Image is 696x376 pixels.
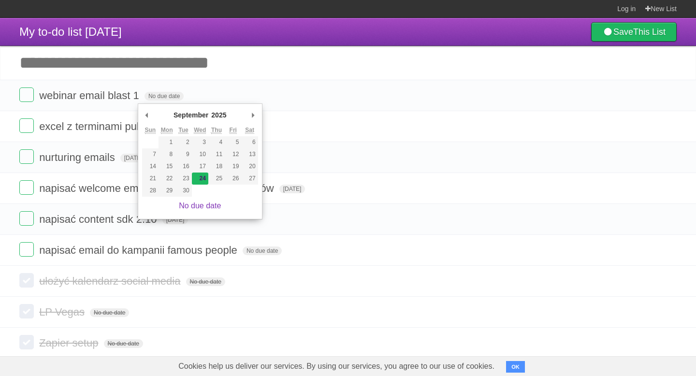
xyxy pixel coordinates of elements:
[225,173,241,185] button: 26
[19,211,34,226] label: Done
[591,22,677,42] a: SaveThis List
[210,108,228,122] div: 2025
[159,185,175,197] button: 29
[248,108,258,122] button: Next Month
[192,136,208,148] button: 3
[104,339,143,348] span: No due date
[241,160,258,173] button: 20
[241,173,258,185] button: 27
[245,127,254,134] abbr: Saturday
[159,173,175,185] button: 22
[19,242,34,257] label: Done
[159,136,175,148] button: 1
[39,306,87,318] span: LP Vegas
[179,202,221,210] a: No due date
[39,275,183,287] span: ułożyć kalendarz social media
[19,180,34,195] label: Done
[192,160,208,173] button: 17
[175,148,191,160] button: 9
[159,148,175,160] button: 8
[19,87,34,102] label: Done
[161,127,173,134] abbr: Monday
[39,213,159,225] span: napisać content sdk 2.10
[186,277,225,286] span: No due date
[230,127,237,134] abbr: Friday
[633,27,666,37] b: This List
[39,337,101,349] span: Zapier setup
[208,160,225,173] button: 18
[178,127,188,134] abbr: Tuesday
[142,148,159,160] button: 7
[19,335,34,349] label: Done
[175,173,191,185] button: 23
[145,127,156,134] abbr: Sunday
[120,154,146,162] span: [DATE]
[175,136,191,148] button: 2
[243,246,282,255] span: No due date
[142,160,159,173] button: 14
[225,160,241,173] button: 19
[241,136,258,148] button: 6
[172,108,210,122] div: September
[142,173,159,185] button: 21
[159,160,175,173] button: 15
[142,108,152,122] button: Previous Month
[19,273,34,288] label: Done
[19,118,34,133] label: Done
[19,149,34,164] label: Done
[225,148,241,160] button: 12
[39,151,117,163] span: nurturing emails
[208,136,225,148] button: 4
[39,244,240,256] span: napisać email do kampanii famous people
[194,127,206,134] abbr: Wednesday
[169,357,504,376] span: Cookies help us deliver our services. By using our services, you agree to our use of cookies.
[192,148,208,160] button: 10
[208,173,225,185] button: 25
[19,25,122,38] span: My to-do list [DATE]
[192,173,208,185] button: 24
[145,92,184,101] span: No due date
[241,148,258,160] button: 13
[506,361,525,373] button: OK
[162,216,188,224] span: [DATE]
[39,182,276,194] span: napisać welcome email z materiałami dla klientów
[225,136,241,148] button: 5
[175,160,191,173] button: 16
[279,185,305,193] span: [DATE]
[142,185,159,197] button: 28
[39,89,142,101] span: webinar email blast 1
[208,148,225,160] button: 11
[39,120,212,132] span: excel z terminami publikcji + content
[90,308,129,317] span: No due date
[19,304,34,318] label: Done
[211,127,222,134] abbr: Thursday
[175,185,191,197] button: 30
